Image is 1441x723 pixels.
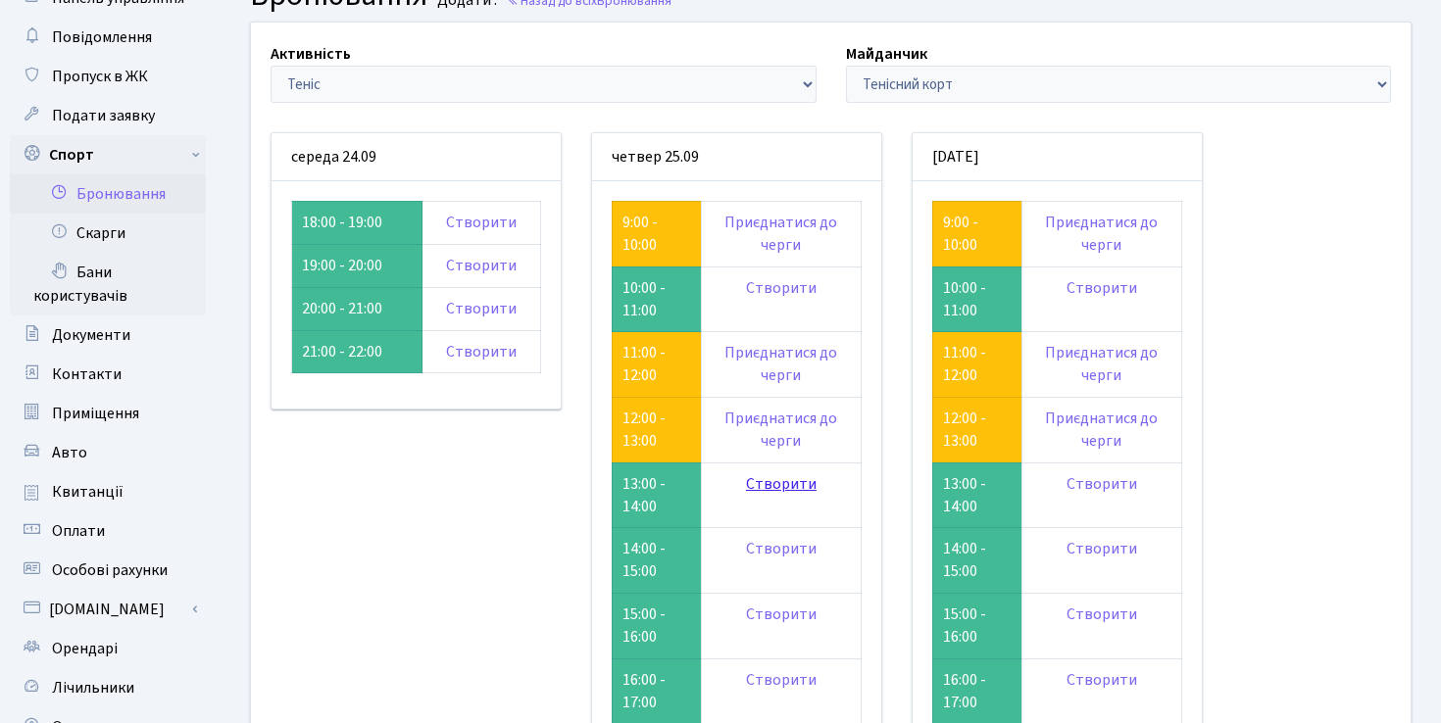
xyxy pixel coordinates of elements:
td: 20:00 - 21:00 [292,287,422,330]
td: 10:00 - 11:00 [612,266,701,332]
a: Приєднатися до черги [724,408,837,452]
a: Особові рахунки [10,551,206,590]
a: Створити [1067,603,1137,625]
a: Приєднатися до черги [1045,342,1158,386]
span: Авто [52,442,87,463]
a: [DOMAIN_NAME] [10,590,206,629]
span: Особові рахунки [52,559,168,581]
a: Створити [746,538,817,559]
span: Лічильники [52,677,134,699]
a: Створити [1067,277,1137,299]
a: Авто [10,433,206,472]
a: Створити [746,603,817,625]
a: Створити [446,212,517,233]
span: Квитанції [52,481,124,503]
a: 12:00 - 13:00 [943,408,986,452]
a: 12:00 - 13:00 [622,408,666,452]
a: Оплати [10,511,206,551]
a: Приєднатися до черги [1045,408,1158,452]
label: Майданчик [846,42,927,66]
a: Створити [1067,669,1137,691]
div: середа 24.09 [272,133,561,181]
a: Створити [746,277,817,299]
a: Квитанції [10,472,206,511]
a: Орендарі [10,629,206,668]
span: Контакти [52,363,122,385]
span: Подати заявку [52,105,155,126]
a: 9:00 - 10:00 [943,212,978,256]
a: Контакти [10,355,206,394]
td: 18:00 - 19:00 [292,201,422,244]
a: Лічильники [10,668,206,707]
a: Скарги [10,214,206,253]
td: 21:00 - 22:00 [292,330,422,373]
span: Повідомлення [52,26,152,48]
a: Спорт [10,135,206,174]
a: 11:00 - 12:00 [943,342,986,386]
div: четвер 25.09 [592,133,881,181]
a: Повідомлення [10,18,206,57]
td: 14:00 - 15:00 [932,528,1021,594]
label: Активність [271,42,351,66]
td: 15:00 - 16:00 [932,594,1021,659]
a: Бани користувачів [10,253,206,315]
a: Створити [1067,473,1137,495]
a: 11:00 - 12:00 [622,342,666,386]
a: Пропуск в ЖК [10,57,206,96]
a: Створити [446,255,517,276]
span: Документи [52,324,130,346]
td: 10:00 - 11:00 [932,266,1021,332]
a: Бронювання [10,174,206,214]
a: Створити [446,298,517,319]
a: Створити [1067,538,1137,559]
td: 14:00 - 15:00 [612,528,701,594]
a: Створити [446,341,517,362]
a: Приєднатися до черги [1045,212,1158,256]
a: Приєднатися до черги [724,212,837,256]
div: [DATE] [913,133,1202,181]
td: 13:00 - 14:00 [932,462,1021,528]
td: 19:00 - 20:00 [292,244,422,287]
a: Створити [746,473,817,495]
span: Оплати [52,520,105,542]
a: Документи [10,315,206,355]
a: Створити [746,669,817,691]
span: Пропуск в ЖК [52,66,148,87]
td: 13:00 - 14:00 [612,462,701,528]
a: Приєднатися до черги [724,342,837,386]
a: Приміщення [10,394,206,433]
span: Орендарі [52,638,118,659]
a: 9:00 - 10:00 [622,212,658,256]
span: Приміщення [52,403,139,424]
td: 15:00 - 16:00 [612,594,701,659]
a: Подати заявку [10,96,206,135]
